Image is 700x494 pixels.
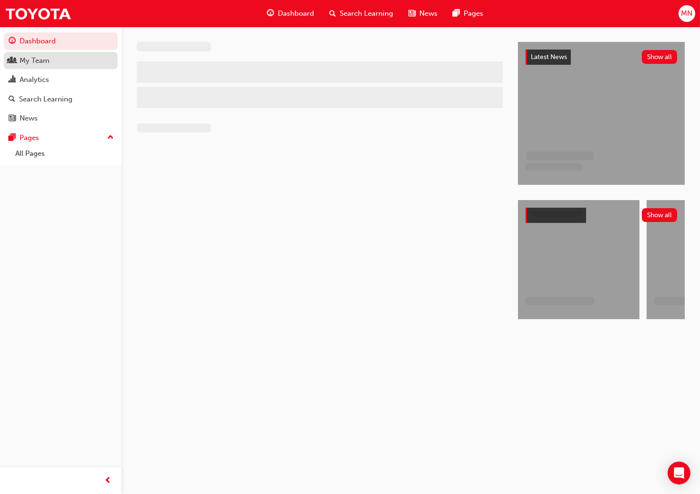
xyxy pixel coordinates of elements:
a: All Pages [11,146,118,161]
div: Analytics [20,74,49,85]
div: Pages [20,132,39,143]
a: guage-iconDashboard [259,4,322,23]
a: News [4,110,118,127]
a: Analytics [4,71,118,89]
span: MN [681,8,692,19]
a: news-iconNews [401,4,445,23]
span: news-icon [408,8,416,20]
span: guage-icon [267,8,274,20]
span: prev-icon [105,475,112,487]
a: Search Learning [4,91,118,108]
div: Search Learning [19,94,72,105]
img: Trak [5,3,71,24]
button: Pages [4,129,118,147]
button: MN [679,5,695,22]
span: pages-icon [453,8,460,20]
button: Show all [642,208,678,222]
span: up-icon [107,131,114,144]
div: My Team [20,55,50,66]
a: Dashboard [4,32,118,50]
span: guage-icon [9,37,16,46]
span: news-icon [9,114,16,123]
span: News [419,8,437,19]
a: My Team [4,52,118,70]
span: Search Learning [340,8,393,19]
span: people-icon [9,57,16,65]
a: Latest NewsShow all [526,50,677,65]
div: News [20,113,38,124]
a: Show all [526,208,677,223]
span: pages-icon [9,134,16,142]
button: DashboardMy TeamAnalyticsSearch LearningNews [4,30,118,129]
button: Show all [642,50,678,64]
span: Latest News [531,53,567,61]
a: pages-iconPages [445,4,491,23]
span: search-icon [9,95,15,104]
span: search-icon [329,8,336,20]
span: Dashboard [278,8,314,19]
span: Pages [464,8,483,19]
span: chart-icon [9,76,16,84]
a: search-iconSearch Learning [322,4,401,23]
div: Open Intercom Messenger [668,462,690,484]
